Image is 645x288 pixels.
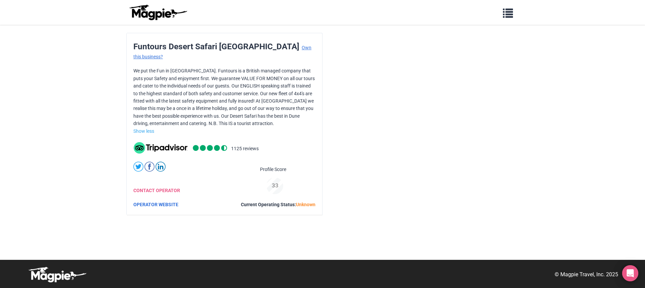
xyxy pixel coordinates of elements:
p: We put the Fun in [GEOGRAPHIC_DATA]. Funtours is a British managed company that puts your Safety ... [133,67,315,127]
div: Open Intercom Messenger [622,265,638,281]
a: CONTACT OPERATOR [133,188,180,193]
li: 1125 reviews [231,145,259,154]
span: Funtours Desert Safari [GEOGRAPHIC_DATA] [133,42,299,51]
a: OPERATOR WEBSITE [133,202,178,207]
img: linkedin-round-01-4bc9326eb20f8e88ec4be7e8773b84b7.svg [156,162,166,172]
a: Show less [133,128,154,134]
span: Unknown [296,202,315,207]
span: Profile Score [260,166,286,173]
p: © Magpie Travel, Inc. 2025 [555,270,618,279]
img: tripadvisor_background-ebb97188f8c6c657a79ad20e0caa6051.svg [134,142,187,154]
img: logo-white-d94fa1abed81b67a048b3d0f0ab5b955.png [27,267,87,283]
img: logo-ab69f6fb50320c5b225c76a69d11143b.png [128,4,188,20]
img: facebook-round-01-50ddc191f871d4ecdbe8252d2011563a.svg [144,162,155,172]
div: 33 [264,181,287,190]
div: Current Operating Status: [241,201,315,208]
img: twitter-round-01-cd1e625a8cae957d25deef6d92bf4839.svg [133,162,143,172]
